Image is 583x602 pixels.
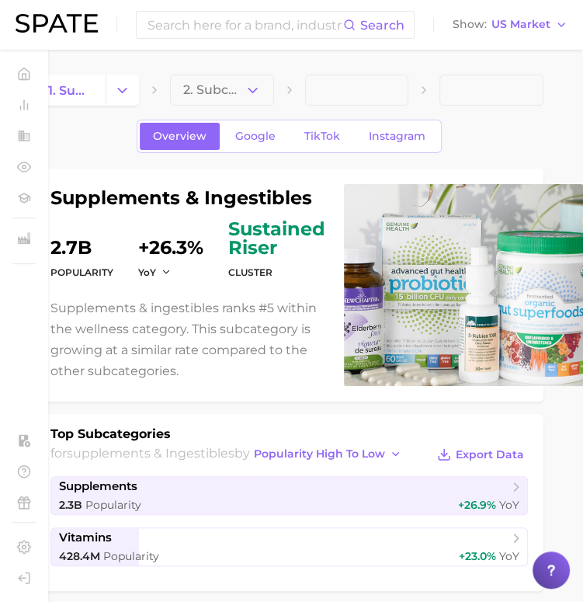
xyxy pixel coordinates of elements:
[103,549,159,563] span: Popularity
[222,123,289,150] a: Google
[50,425,171,444] h1: Top Subcategories
[138,266,172,279] button: YoY
[360,18,404,33] span: Search
[254,447,385,461] span: popularity high to low
[250,444,406,465] button: popularity high to low
[50,189,325,207] h1: supplements & ingestibles
[228,263,325,282] dt: cluster
[433,444,528,465] button: Export Data
[499,549,519,563] span: YoY
[48,83,92,98] span: 1. supplements & ingestibles
[106,75,139,106] button: Change Category
[50,527,528,566] a: vitamins428.4m Popularity+23.0% YoY
[12,566,36,590] a: Log out. Currently logged in with e-mail pquiroz@maryruths.com.
[146,12,343,38] input: Search here for a brand, industry, or ingredient
[456,448,524,461] span: Export Data
[50,263,113,282] dt: Popularity
[459,549,496,563] span: +23.0%
[304,130,340,143] span: TikTok
[59,549,100,563] span: 428.4m
[138,220,203,257] dd: +26.3%
[369,130,425,143] span: Instagram
[50,446,406,461] span: for by
[67,446,234,461] span: supplements & ingestibles
[183,83,245,97] span: 2. Subcategory
[16,14,98,33] img: SPATE
[499,498,519,512] span: YoY
[59,531,112,545] span: vitamins
[59,498,82,512] span: 2.3b
[449,15,571,35] button: ShowUS Market
[85,498,141,512] span: Popularity
[491,20,550,29] span: US Market
[50,220,113,257] dd: 2.7b
[453,20,487,29] span: Show
[458,498,496,512] span: +26.9%
[291,123,353,150] a: TikTok
[50,476,528,515] a: supplements2.3b Popularity+26.9% YoY
[153,130,206,143] span: Overview
[138,266,156,279] span: YoY
[170,75,274,106] button: 2. Subcategory
[356,123,439,150] a: Instagram
[235,130,276,143] span: Google
[140,123,220,150] a: Overview
[228,220,325,257] span: sustained riser
[35,75,106,106] a: 1. supplements & ingestibles
[50,298,325,382] p: Supplements & ingestibles ranks #5 within the wellness category. This subcategory is growing at a...
[59,479,137,494] span: supplements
